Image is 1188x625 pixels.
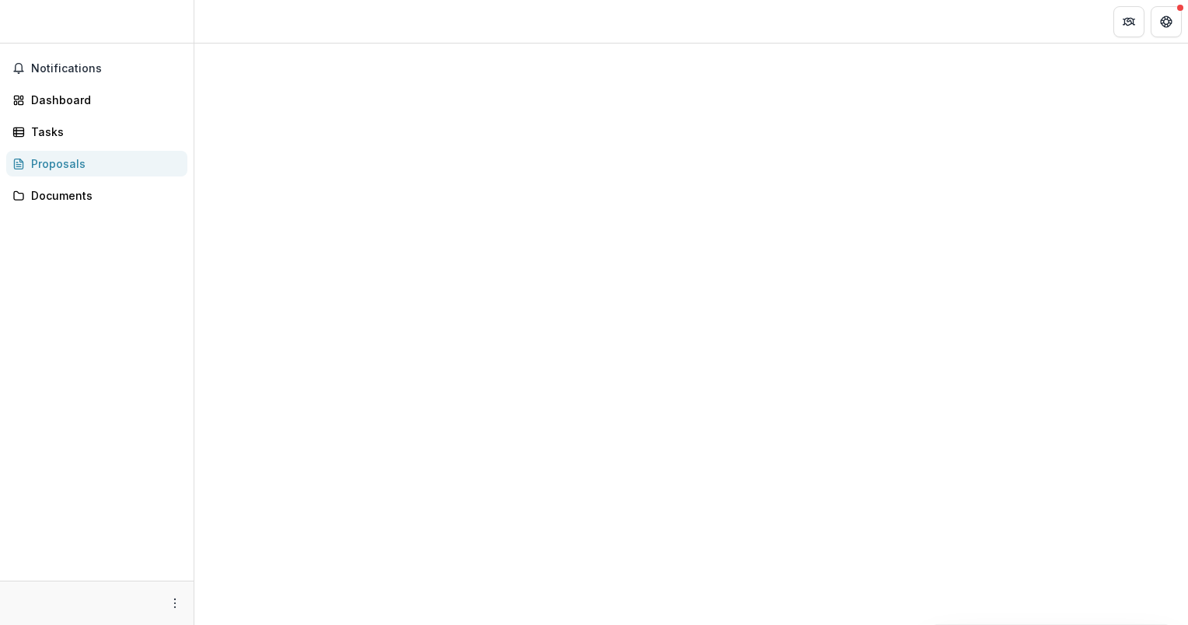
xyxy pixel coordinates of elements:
[6,119,187,145] a: Tasks
[6,56,187,81] button: Notifications
[31,124,175,140] div: Tasks
[6,87,187,113] a: Dashboard
[166,594,184,613] button: More
[6,183,187,208] a: Documents
[1151,6,1182,37] button: Get Help
[31,187,175,204] div: Documents
[1113,6,1144,37] button: Partners
[6,151,187,176] a: Proposals
[31,92,175,108] div: Dashboard
[31,155,175,172] div: Proposals
[31,62,181,75] span: Notifications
